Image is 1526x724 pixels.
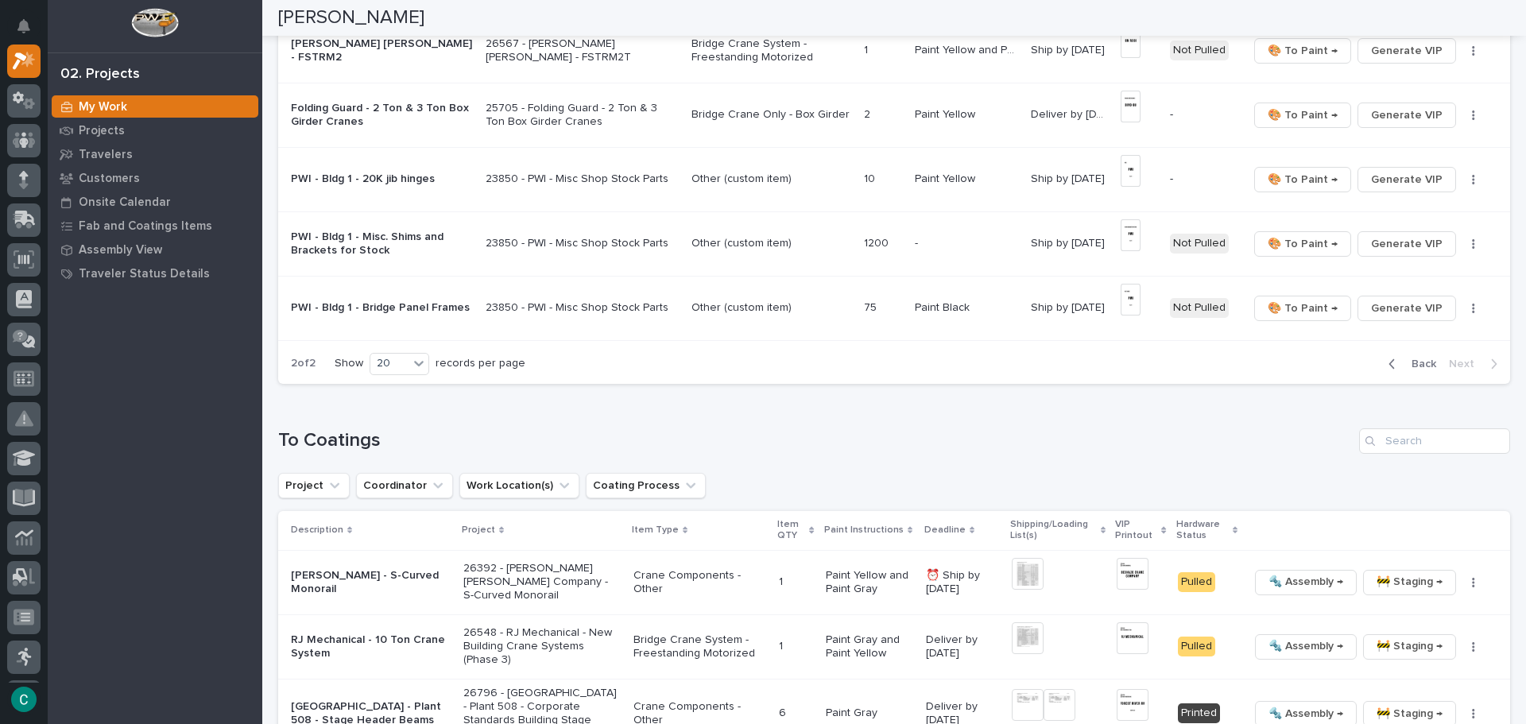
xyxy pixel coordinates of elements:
p: Paint Yellow [915,169,978,186]
tr: RJ Mechanical - 10 Ton Crane System26548 - RJ Mechanical - New Building Crane Systems (Phase 3)Br... [278,614,1510,679]
p: 6 [779,703,789,720]
h2: [PERSON_NAME] [278,6,424,29]
span: Generate VIP [1371,299,1443,318]
p: Fab and Coatings Items [79,219,212,234]
p: Other (custom item) [691,301,851,315]
button: Back [1376,357,1443,371]
button: 🎨 To Paint → [1254,231,1351,257]
p: records per page [436,357,525,370]
p: RJ Mechanical - 10 Ton Crane System [291,633,451,660]
p: 26392 - [PERSON_NAME] [PERSON_NAME] Company - S-Curved Monorail [463,562,621,602]
p: Project [462,521,495,539]
p: 25705 - Folding Guard - 2 Ton & 3 Ton Box Girder Cranes [486,102,679,129]
a: Travelers [48,142,262,166]
span: 🔩 Assembly → [1268,572,1343,591]
p: Bridge Crane System - Freestanding Motorized [633,633,767,660]
p: 2 [864,105,873,122]
div: Printed [1178,703,1220,723]
span: 🎨 To Paint → [1268,106,1338,125]
p: Paint Yellow [915,105,978,122]
p: Other (custom item) [691,172,851,186]
p: Paint Gray and Paint Yellow [826,633,913,660]
div: Not Pulled [1170,41,1229,60]
p: 26548 - RJ Mechanical - New Building Crane Systems (Phase 3) [463,626,621,666]
div: Notifications [20,19,41,45]
tr: [PERSON_NAME] - S-Curved Monorail26392 - [PERSON_NAME] [PERSON_NAME] Company - S-Curved MonorailC... [278,550,1510,614]
p: ⏰ Ship by [DATE] [926,569,999,596]
a: Customers [48,166,262,190]
button: 🎨 To Paint → [1254,296,1351,321]
button: 🔩 Assembly → [1255,634,1357,660]
span: 🔩 Assembly → [1268,637,1343,656]
p: 26567 - [PERSON_NAME] [PERSON_NAME] - FSTRM2T [486,37,679,64]
p: [PERSON_NAME] [PERSON_NAME] - FSTRM2 [291,37,473,64]
p: 1 [779,637,786,653]
button: Coordinator [356,473,453,498]
p: Item QTY [777,516,805,545]
span: Generate VIP [1371,41,1443,60]
button: Generate VIP [1358,38,1456,64]
p: Ship by [DATE] [1031,169,1108,186]
button: Generate VIP [1358,103,1456,128]
tr: Folding Guard - 2 Ton & 3 Ton Box Girder Cranes25705 - Folding Guard - 2 Ton & 3 Ton Box Girder C... [278,83,1510,147]
p: - [915,234,921,250]
tr: [PERSON_NAME] [PERSON_NAME] - FSTRM226567 - [PERSON_NAME] [PERSON_NAME] - FSTRM2TBridge Crane Sys... [278,18,1510,83]
tr: PWI - Bldg 1 - Misc. Shims and Brackets for Stock23850 - PWI - Misc Shop Stock PartsOther (custom... [278,211,1510,276]
p: 1 [864,41,871,57]
a: Onsite Calendar [48,190,262,214]
p: Travelers [79,148,133,162]
p: PWI - Bldg 1 - Misc. Shims and Brackets for Stock [291,230,473,257]
span: 🎨 To Paint → [1268,299,1338,318]
p: My Work [79,100,127,114]
p: Assembly View [79,243,162,257]
p: VIP Printout [1115,516,1157,545]
button: Project [278,473,350,498]
button: Generate VIP [1358,231,1456,257]
tr: PWI - Bldg 1 - Bridge Panel Frames23850 - PWI - Misc Shop Stock PartsOther (custom item)7575 Pain... [278,276,1510,340]
button: Generate VIP [1358,167,1456,192]
p: Show [335,357,363,370]
p: 1200 [864,234,892,250]
a: My Work [48,95,262,118]
a: Assembly View [48,238,262,261]
span: Generate VIP [1371,234,1443,254]
a: Fab and Coatings Items [48,214,262,238]
button: 🚧 Staging → [1363,570,1456,595]
p: Item Type [632,521,679,539]
div: 20 [370,355,409,372]
button: Notifications [7,10,41,43]
tr: PWI - Bldg 1 - 20K jib hinges23850 - PWI - Misc Shop Stock PartsOther (custom item)1010 Paint Yel... [278,147,1510,211]
h1: To Coatings [278,429,1353,452]
p: Bridge Crane System - Freestanding Motorized [691,37,851,64]
span: Generate VIP [1371,106,1443,125]
p: Description [291,521,343,539]
p: - [1170,108,1235,122]
span: Generate VIP [1371,170,1443,189]
span: 🚧 Staging → [1377,572,1443,591]
p: Other (custom item) [691,237,851,250]
p: [PERSON_NAME] - S-Curved Monorail [291,569,451,596]
p: PWI - Bldg 1 - 20K jib hinges [291,172,473,186]
p: Paint Yellow and Paint Gray [915,41,1021,57]
p: Hardware Status [1176,516,1230,545]
p: - [1170,172,1235,186]
div: Pulled [1178,572,1215,592]
p: Paint Yellow and Paint Gray [826,569,913,596]
p: Customers [79,172,140,186]
p: Ship by [DATE] [1031,234,1108,250]
span: 🚧 Staging → [1377,637,1443,656]
a: Traveler Status Details [48,261,262,285]
p: 2 of 2 [278,344,328,383]
span: 🎨 To Paint → [1268,41,1338,60]
p: Deliver by 10/6/25 [1031,105,1111,122]
p: Onsite Calendar [79,196,171,210]
button: users-avatar [7,683,41,716]
p: Shipping/Loading List(s) [1010,516,1096,545]
div: Pulled [1178,637,1215,656]
button: Coating Process [586,473,706,498]
p: 23850 - PWI - Misc Shop Stock Parts [486,172,679,186]
button: 🎨 To Paint → [1254,38,1351,64]
span: 🎨 To Paint → [1268,234,1338,254]
p: 75 [864,298,880,315]
p: Deadline [924,521,966,539]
